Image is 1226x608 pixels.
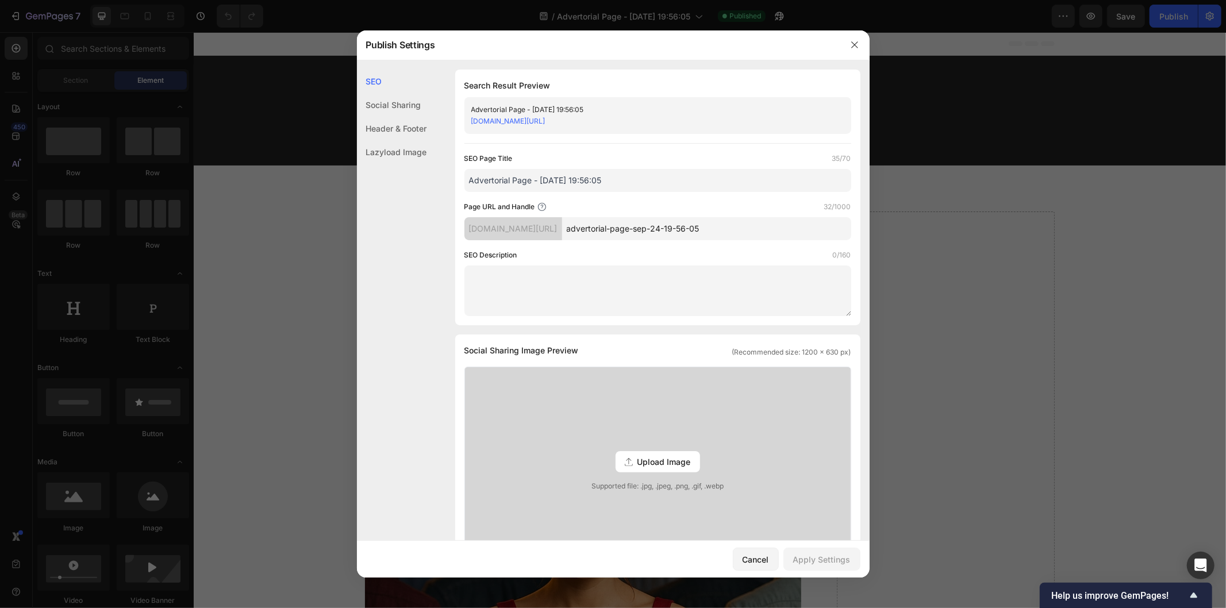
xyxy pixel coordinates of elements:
[295,279,378,296] p: Published on
[464,169,851,192] input: Title
[464,217,562,240] div: [DOMAIN_NAME][URL]
[562,217,851,240] input: Handle
[171,52,309,124] img: gempages_585871374430503619-ec808223-066f-4c25-9ce5-3611e9d9a33d.jpg
[1051,590,1187,601] span: Help us improve GemPages!
[357,117,427,140] div: Header & Footer
[357,140,427,164] div: Lazyload Image
[464,79,851,93] h1: Search Result Preview
[783,548,860,571] button: Apply Settings
[171,315,608,334] h2: Why Some Women Shine Effortlessly… While Others Go Unnoticed
[464,201,535,213] label: Page URL and Handle
[471,117,545,125] a: [DOMAIN_NAME][URL]
[793,553,851,565] div: Apply Settings
[357,30,840,60] div: Publish Settings
[171,253,259,274] img: gempages_585871374430503619-6c3b63fb-f131-4e0b-9bcd-02dea89ef8e1.jpg
[637,456,691,468] span: Upload Image
[733,548,779,571] button: Cancel
[732,347,851,357] span: (Recommended size: 1200 x 630 px)
[171,179,401,200] img: gempages_585871374430503619-289df758-55dd-4000-9e15-8e77f2232437.jpg
[471,104,825,116] div: Advertorial Page - [DATE] 19:56:05
[357,93,427,117] div: Social Sharing
[214,282,290,292] span: [PERSON_NAME]
[464,344,579,357] span: Social Sharing Image Preview
[743,553,769,565] div: Cancel
[824,201,851,213] label: 32/1000
[348,282,377,292] span: [DATE]
[464,153,513,164] label: SEO Page Title
[172,279,292,296] p: Written by
[357,70,427,93] div: SEO
[1051,588,1201,602] button: Show survey - Help us improve GemPages!
[833,249,851,261] label: 0/160
[832,153,851,164] label: 35/70
[171,204,608,248] h2: Being Attractive to Men Isn’t About Looks—Oxford Scientists Just Proved Why
[464,249,517,261] label: SEO Description
[1187,552,1215,579] div: Open Intercom Messenger
[465,481,851,491] span: Supported file: .jpg, .jpeg, .png, .gif, .webp
[171,33,861,52] h2: Trending nationwide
